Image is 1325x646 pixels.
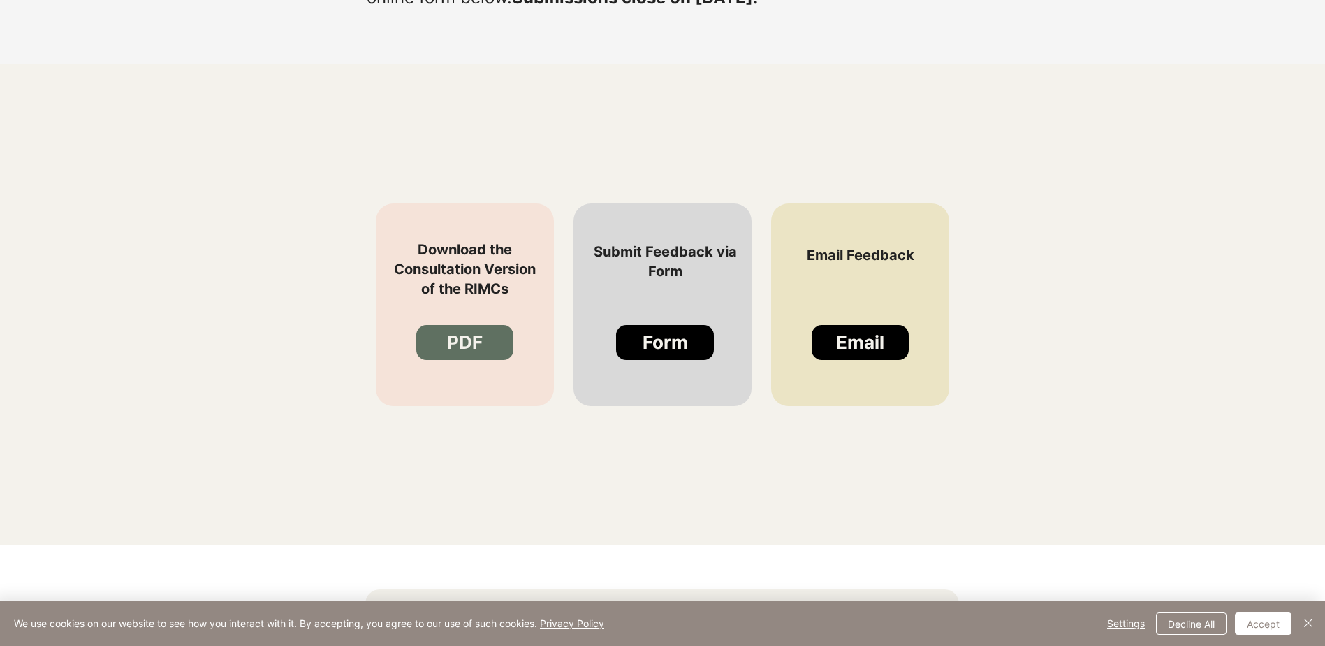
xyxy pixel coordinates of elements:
span: Download the Consultation Version of the RIMCs [394,241,536,297]
span: PDF [447,330,483,355]
p: Email Feedback [781,245,940,265]
a: Form [616,325,713,360]
span: Form [643,330,688,355]
button: Decline All [1156,612,1227,635]
span: Email [836,330,884,355]
a: Email [812,325,909,360]
img: Close [1300,615,1317,631]
span: We use cookies on our website to see how you interact with it. By accepting, you agree to our use... [14,617,604,630]
p: Submit Feedback via Form [585,242,745,281]
button: Accept [1235,612,1291,635]
a: PDF [416,325,513,360]
a: Privacy Policy [540,617,604,629]
button: Close [1300,612,1317,635]
span: Settings [1107,613,1145,634]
